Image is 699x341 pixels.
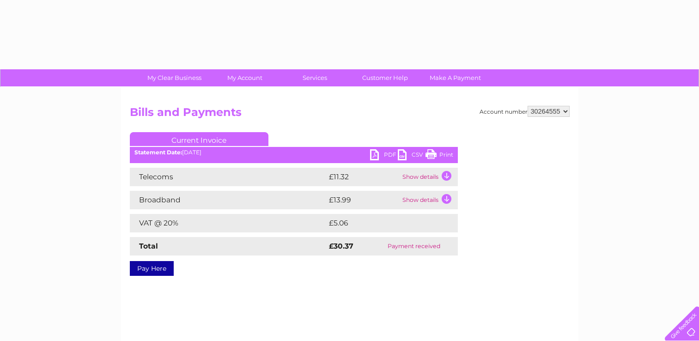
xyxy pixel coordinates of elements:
strong: £30.37 [329,242,353,250]
a: Make A Payment [417,69,493,86]
td: £11.32 [327,168,400,186]
a: Pay Here [130,261,174,276]
a: Services [277,69,353,86]
td: £5.06 [327,214,437,232]
a: My Account [207,69,283,86]
a: My Clear Business [136,69,213,86]
div: [DATE] [130,149,458,156]
td: Show details [400,191,458,209]
td: Payment received [371,237,457,256]
td: Broadband [130,191,327,209]
td: Telecoms [130,168,327,186]
a: CSV [398,149,425,163]
a: Print [425,149,453,163]
a: PDF [370,149,398,163]
td: VAT @ 20% [130,214,327,232]
a: Current Invoice [130,132,268,146]
b: Statement Date: [134,149,182,156]
td: £13.99 [327,191,400,209]
a: Customer Help [347,69,423,86]
div: Account number [480,106,570,117]
h2: Bills and Payments [130,106,570,123]
td: Show details [400,168,458,186]
strong: Total [139,242,158,250]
